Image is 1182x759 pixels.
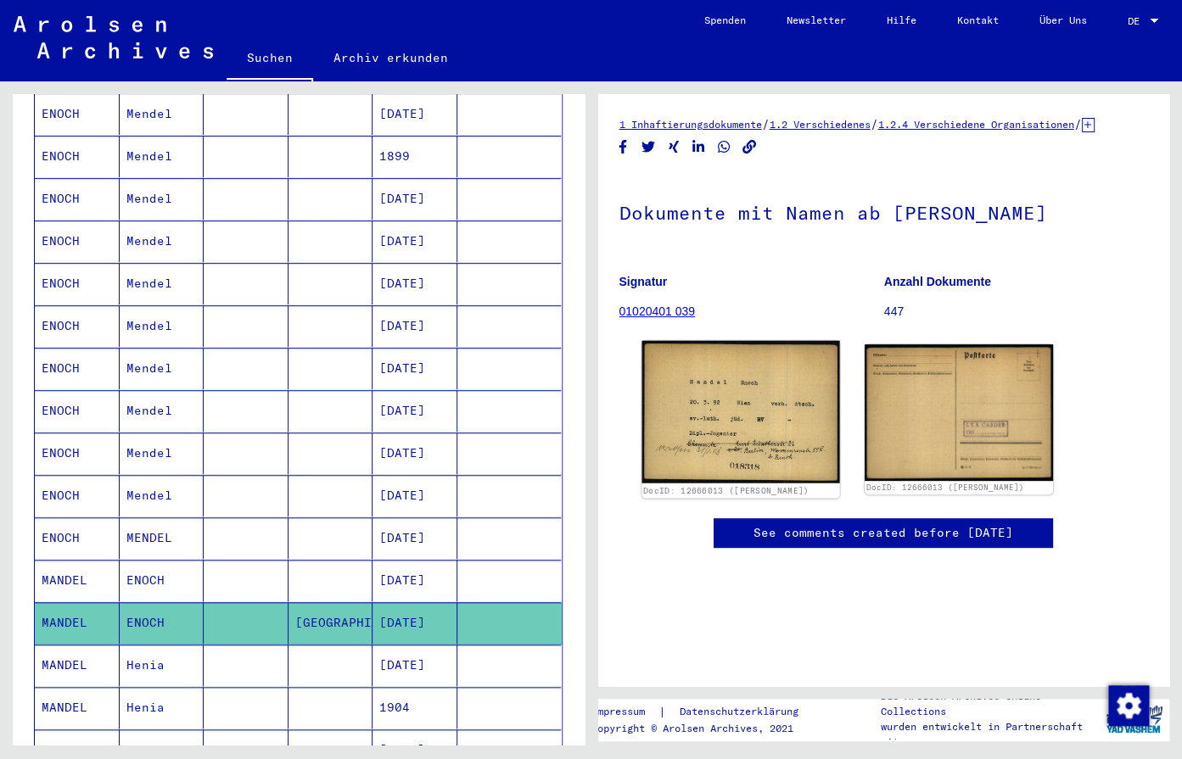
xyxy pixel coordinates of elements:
[288,602,373,644] mat-cell: [GEOGRAPHIC_DATA]
[1107,684,1148,725] div: Zustimmung ändern
[878,118,1074,131] a: 1.2.4 Verschiedene Organisationen
[640,137,658,158] button: Share on Twitter
[227,37,313,81] a: Suchen
[865,344,1053,480] img: 002.jpg
[120,348,204,389] mat-cell: Mendel
[884,275,991,288] b: Anzahl Dokumente
[373,136,457,177] mat-cell: 1899
[770,118,871,131] a: 1.2 Verschiedenes
[373,178,457,220] mat-cell: [DATE]
[591,703,818,721] div: |
[373,560,457,601] mat-cell: [DATE]
[35,602,120,644] mat-cell: MANDEL
[619,275,668,288] b: Signatur
[880,719,1097,750] p: wurden entwickelt in Partnerschaft mit
[665,703,818,721] a: Datenschutzerklärung
[373,687,457,728] mat-cell: 1904
[120,687,204,728] mat-cell: Henia
[120,390,204,432] mat-cell: Mendel
[619,174,1149,248] h1: Dokumente mit Namen ab [PERSON_NAME]
[120,136,204,177] mat-cell: Mendel
[884,303,1148,321] p: 447
[880,689,1097,719] p: Die Arolsen Archives Online-Collections
[614,137,632,158] button: Share on Facebook
[373,645,457,686] mat-cell: [DATE]
[120,560,204,601] mat-cell: ENOCH
[14,16,213,59] img: Arolsen_neg.svg
[120,475,204,516] mat-cell: Mendel
[373,390,457,432] mat-cell: [DATE]
[120,93,204,135] mat-cell: Mendel
[120,263,204,304] mat-cell: Mendel
[762,116,770,131] span: /
[373,433,457,474] mat-cell: [DATE]
[753,524,1013,542] a: See comments created before [DATE]
[866,483,1024,492] a: DocID: 12666013 ([PERSON_NAME])
[35,93,120,135] mat-cell: ENOCH
[665,137,683,158] button: Share on Xing
[871,116,878,131] span: /
[35,687,120,728] mat-cell: MANDEL
[35,136,120,177] mat-cell: ENOCH
[35,475,120,516] mat-cell: ENOCH
[35,390,120,432] mat-cell: ENOCH
[35,305,120,347] mat-cell: ENOCH
[120,602,204,644] mat-cell: ENOCH
[690,137,708,158] button: Share on LinkedIn
[120,645,204,686] mat-cell: Henia
[373,263,457,304] mat-cell: [DATE]
[373,602,457,644] mat-cell: [DATE]
[35,560,120,601] mat-cell: MANDEL
[373,93,457,135] mat-cell: [DATE]
[373,517,457,559] mat-cell: [DATE]
[35,263,120,304] mat-cell: ENOCH
[619,118,762,131] a: 1 Inhaftierungsdokumente
[120,433,204,474] mat-cell: Mendel
[1102,698,1166,740] img: yv_logo.png
[591,721,818,736] p: Copyright © Arolsen Archives, 2021
[643,486,809,496] a: DocID: 12666013 ([PERSON_NAME])
[35,645,120,686] mat-cell: MANDEL
[120,220,204,262] mat-cell: Mendel
[373,348,457,389] mat-cell: [DATE]
[1108,685,1149,726] img: Zustimmung ändern
[641,341,839,483] img: 001.jpg
[591,703,658,721] a: Impressum
[120,178,204,220] mat-cell: Mendel
[1074,116,1082,131] span: /
[35,433,120,474] mat-cell: ENOCH
[373,220,457,262] mat-cell: [DATE]
[1128,15,1146,27] span: DE
[741,137,759,158] button: Copy link
[373,475,457,516] mat-cell: [DATE]
[715,137,733,158] button: Share on WhatsApp
[120,305,204,347] mat-cell: Mendel
[35,220,120,262] mat-cell: ENOCH
[313,37,468,78] a: Archiv erkunden
[373,305,457,347] mat-cell: [DATE]
[35,178,120,220] mat-cell: ENOCH
[35,348,120,389] mat-cell: ENOCH
[619,304,696,318] a: 01020401 039
[120,517,204,559] mat-cell: MENDEL
[35,517,120,559] mat-cell: ENOCH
